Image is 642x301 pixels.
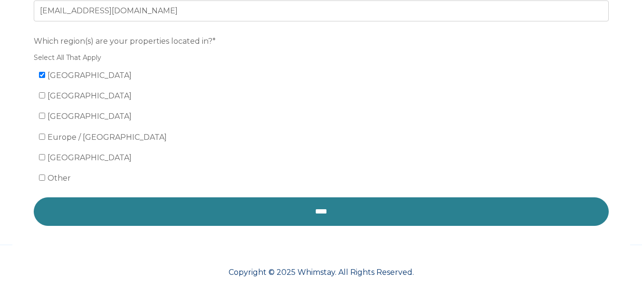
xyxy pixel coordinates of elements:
p: Copyright © 2025 Whimstay. All Rights Reserved. [12,267,630,278]
span: [GEOGRAPHIC_DATA] [48,91,132,100]
input: [GEOGRAPHIC_DATA] [39,72,45,78]
span: Europe / [GEOGRAPHIC_DATA] [48,133,167,142]
input: [GEOGRAPHIC_DATA] [39,113,45,119]
span: [GEOGRAPHIC_DATA] [48,112,132,121]
span: Which region(s) are your properties located in?* [34,34,216,49]
span: [GEOGRAPHIC_DATA] [48,71,132,80]
input: [GEOGRAPHIC_DATA] [39,92,45,98]
input: Other [39,175,45,181]
input: [GEOGRAPHIC_DATA] [39,154,45,160]
input: Europe / [GEOGRAPHIC_DATA] [39,134,45,140]
span: [GEOGRAPHIC_DATA] [48,153,132,162]
legend: Select All That Apply [34,53,609,63]
span: Other [48,174,71,183]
